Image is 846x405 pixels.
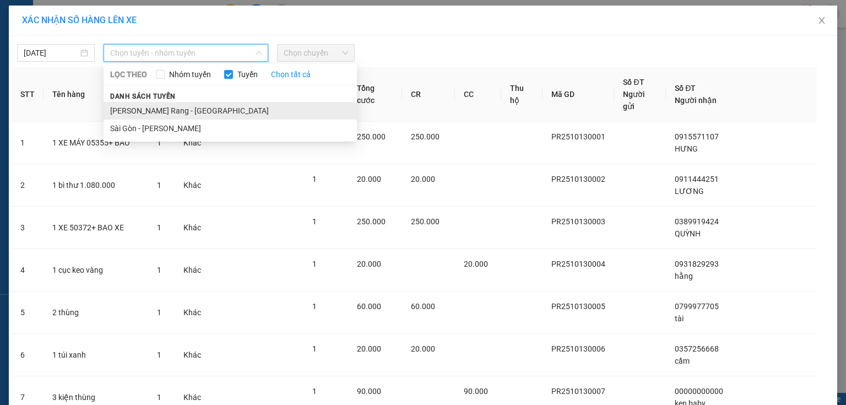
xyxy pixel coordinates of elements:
span: tài [675,314,684,323]
td: Khác [175,291,210,334]
span: 1 [157,266,161,274]
span: 1 [312,217,317,226]
span: Tuyến [233,68,262,80]
span: PR2510130004 [551,260,605,268]
th: CR [402,67,455,122]
td: Khác [175,249,210,291]
li: [PERSON_NAME] Rang - [GEOGRAPHIC_DATA] [104,102,357,120]
td: 6 [12,334,44,376]
strong: NHƯ QUỲNH [30,4,135,25]
span: 60.000 [411,302,435,311]
span: 20.000 [464,260,488,268]
td: Khác [175,164,210,207]
span: PR2510130006 [551,344,605,353]
td: Khác [175,207,210,249]
td: 2 thùng [44,291,148,334]
span: 1 [157,308,161,317]
span: PR2510130003 [551,217,605,226]
span: LƯƠNG [675,187,704,196]
span: Chọn tuyến - nhóm tuyến [110,45,262,61]
span: [PERSON_NAME]: [4,68,73,79]
span: 1 [157,181,161,190]
span: XÁC NHẬN SỐ HÀNG LÊN XE [22,15,137,25]
span: 1 [312,344,317,353]
span: Người nhận [675,96,717,105]
span: 1 [157,350,161,359]
strong: Khu K1, [PERSON_NAME] [PERSON_NAME], [PERSON_NAME][GEOGRAPHIC_DATA], [GEOGRAPHIC_DATA]PRTC - 0931... [4,70,157,112]
span: Nhóm tuyến [165,68,215,80]
span: PR2510130005 [551,302,605,311]
span: 0799977705 [675,302,719,311]
td: 1 XE MÁY 05355+ BAO [44,122,148,164]
span: 0389919424 [675,217,719,226]
span: QUỲNH [675,229,701,238]
span: close [817,16,826,25]
td: Khác [175,122,210,164]
span: 250.000 [411,217,440,226]
td: 3 [12,207,44,249]
p: VP [GEOGRAPHIC_DATA]: [4,40,161,67]
span: 90.000 [357,387,381,396]
span: 1 [157,138,161,147]
td: Khác [175,334,210,376]
span: PR2510130001 [551,132,605,141]
span: 20.000 [357,260,381,268]
span: 0357256668 [675,344,719,353]
span: Danh sách tuyến [104,91,182,101]
th: Thu hộ [501,67,543,122]
button: Close [806,6,837,36]
td: 1 XE 50372+ BAO XE [44,207,148,249]
span: 1 [312,302,317,311]
td: 1 bì thư 1.080.000 [44,164,148,207]
span: 1 [312,260,317,268]
span: Số ĐT [623,78,644,87]
th: Mã GD [543,67,614,122]
span: 1 [157,393,161,402]
span: 20.000 [357,175,381,183]
span: PR2510130002 [551,175,605,183]
span: 20.000 [411,175,435,183]
span: Chọn chuyến [284,45,348,61]
span: 00000000000 [675,387,723,396]
td: 5 [12,291,44,334]
span: Số ĐT [675,84,696,93]
span: 250.000 [357,217,386,226]
span: 0911444251 [675,175,719,183]
span: 250.000 [357,132,386,141]
span: 1 [312,175,317,183]
span: 250.000 [411,132,440,141]
span: 90.000 [464,387,488,396]
th: Tổng cước [348,67,403,122]
td: 4 [12,249,44,291]
th: CC [455,67,501,122]
span: 1 [312,387,317,396]
td: 1 túi xanh [44,334,148,376]
td: 2 [12,164,44,207]
td: 1 [12,122,44,164]
span: 20.000 [411,344,435,353]
span: 0931829293 [675,260,719,268]
th: STT [12,67,44,122]
a: Chọn tất cả [271,68,311,80]
span: PR2510130007 [551,387,605,396]
span: 0915571107 [675,132,719,141]
span: 60.000 [357,302,381,311]
input: 13/10/2025 [24,47,78,59]
span: LỌC THEO [110,68,147,80]
span: HƯNG [675,144,698,153]
span: Người gửi [623,90,645,111]
strong: 342 [PERSON_NAME], P1, Q10, TP.HCM - 0931 556 979 [4,41,160,67]
th: Tên hàng [44,67,148,122]
span: hằng [675,272,693,280]
td: 1 cục keo vàng [44,249,148,291]
span: 20.000 [357,344,381,353]
span: cầm [675,357,690,365]
span: down [256,50,262,56]
span: 1 [157,223,161,232]
li: Sài Gòn - [PERSON_NAME] [104,120,357,137]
